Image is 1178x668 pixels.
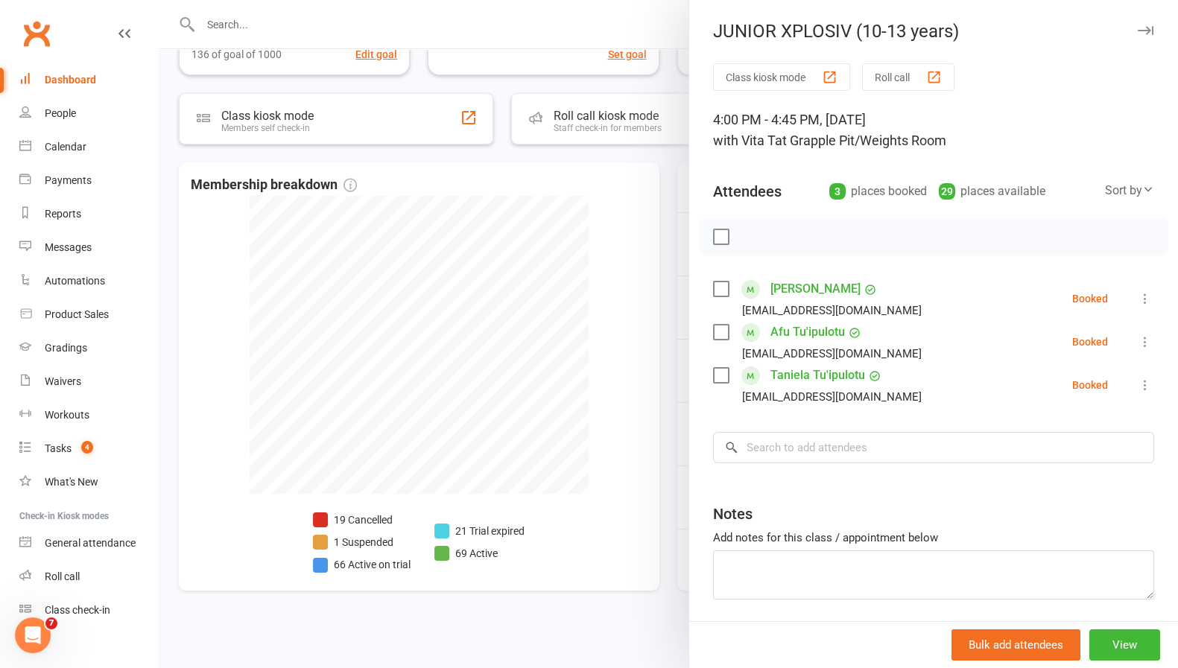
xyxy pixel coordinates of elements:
[770,320,845,344] a: Afu Tu'ipulotu
[45,342,87,354] div: Gradings
[742,387,922,407] div: [EMAIL_ADDRESS][DOMAIN_NAME]
[713,109,1154,151] div: 4:00 PM - 4:45 PM, [DATE]
[1105,181,1154,200] div: Sort by
[829,181,927,202] div: places booked
[742,301,922,320] div: [EMAIL_ADDRESS][DOMAIN_NAME]
[18,15,55,52] a: Clubworx
[19,197,157,231] a: Reports
[19,365,157,398] a: Waivers
[19,594,157,627] a: Class kiosk mode
[45,617,57,629] span: 7
[45,208,81,220] div: Reports
[19,264,157,298] a: Automations
[829,183,846,200] div: 3
[713,432,1154,463] input: Search to add attendees
[45,604,110,616] div: Class check-in
[742,344,922,363] div: [EMAIL_ADDRESS][DOMAIN_NAME]
[713,63,850,91] button: Class kiosk mode
[713,503,753,524] div: Notes
[45,537,136,549] div: General attendance
[19,560,157,594] a: Roll call
[862,63,954,91] button: Roll call
[19,164,157,197] a: Payments
[19,97,157,130] a: People
[939,183,955,200] div: 29
[1072,380,1108,390] div: Booked
[775,133,946,148] span: at Grapple Pit/Weights Room
[45,476,98,488] div: What's New
[15,617,51,653] iframe: Intercom live chat
[45,442,72,454] div: Tasks
[19,298,157,331] a: Product Sales
[19,63,157,97] a: Dashboard
[45,570,80,582] div: Roll call
[81,441,93,454] span: 4
[45,174,92,186] div: Payments
[19,130,157,164] a: Calendar
[1072,337,1108,347] div: Booked
[19,231,157,264] a: Messages
[45,375,81,387] div: Waivers
[951,629,1080,661] button: Bulk add attendees
[45,409,89,421] div: Workouts
[713,133,775,148] span: with Vita T
[45,74,96,86] div: Dashboard
[1072,293,1108,304] div: Booked
[770,277,861,301] a: [PERSON_NAME]
[713,529,1154,547] div: Add notes for this class / appointment below
[689,21,1178,42] div: JUNIOR XPLOSIV (10-13 years)
[19,527,157,560] a: General attendance kiosk mode
[45,107,76,119] div: People
[45,241,92,253] div: Messages
[1089,629,1160,661] button: View
[19,331,157,365] a: Gradings
[45,141,86,153] div: Calendar
[770,363,865,387] a: Taniela Tu'ipulotu
[939,181,1045,202] div: places available
[713,181,782,202] div: Attendees
[19,398,157,432] a: Workouts
[19,465,157,499] a: What's New
[45,275,105,287] div: Automations
[45,308,109,320] div: Product Sales
[19,432,157,465] a: Tasks 4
